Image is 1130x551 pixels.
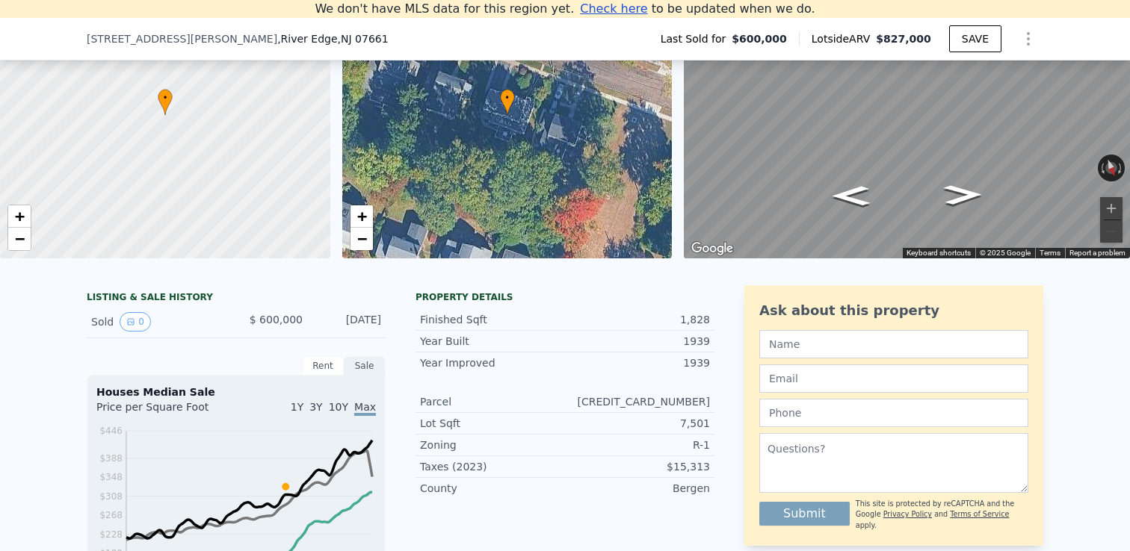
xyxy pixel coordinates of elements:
[812,31,876,46] span: Lotside ARV
[759,330,1028,358] input: Name
[420,438,565,452] div: Zoning
[120,312,151,331] button: View historical data
[1117,155,1126,181] button: Rotate clockwise
[565,416,710,431] div: 7,501
[420,459,565,474] div: Taxes (2023)
[15,229,25,248] span: −
[1013,24,1043,54] button: Show Options
[87,31,277,46] span: [STREET_ADDRESS][PERSON_NAME]
[420,355,565,370] div: Year Improved
[949,25,1001,52] button: SAVE
[759,300,1028,321] div: Ask about this property
[356,207,366,225] span: +
[856,499,1028,531] div: This site is protected by reCAPTCHA and the Google and apply.
[344,356,386,376] div: Sale
[420,312,565,327] div: Finished Sqft
[420,334,565,349] div: Year Built
[420,416,565,431] div: Lot Sqft
[816,181,886,211] path: Go East, Voorhis Ave
[329,401,348,413] span: 10Y
[420,481,565,496] div: County
[8,228,31,250] a: Zoom out
[416,291,714,303] div: Property details
[759,502,850,526] button: Submit
[876,33,931,45] span: $827,000
[565,334,710,349] div: 1939
[277,31,388,46] span: , River Edge
[1101,154,1121,183] button: Reset the view
[99,472,123,482] tspan: $348
[927,180,998,209] path: Go West, Voorhis Ave
[907,248,971,258] button: Keyboard shortcuts
[87,291,386,306] div: LISTING & SALE HISTORY
[1100,197,1123,220] button: Zoom in
[99,453,123,464] tspan: $388
[565,355,710,370] div: 1939
[1098,155,1106,181] button: Rotate counterclockwise
[99,510,123,520] tspan: $268
[96,385,376,399] div: Houses Median Sale
[99,529,123,540] tspan: $228
[1100,220,1123,243] button: Zoom out
[565,394,710,409] div: [CREDIT_CARD_NUMBER]
[96,399,236,423] div: Price per Square Foot
[565,481,710,496] div: Bergen
[1040,249,1060,257] a: Terms (opens in new tab)
[250,314,303,326] span: $ 600,000
[338,33,389,45] span: , NJ 07661
[759,364,1028,393] input: Email
[1069,249,1126,257] a: Report a problem
[309,401,322,413] span: 3Y
[565,438,710,452] div: R-1
[8,205,31,228] a: Zoom in
[732,31,787,46] span: $600,000
[315,312,381,331] div: [DATE]
[565,312,710,327] div: 1,828
[158,89,173,115] div: •
[950,510,1009,518] a: Terms of Service
[500,89,515,115] div: •
[883,510,932,518] a: Privacy Policy
[354,401,376,416] span: Max
[356,229,366,248] span: −
[351,228,373,250] a: Zoom out
[158,91,173,105] span: •
[291,401,303,413] span: 1Y
[661,31,732,46] span: Last Sold for
[980,249,1031,257] span: © 2025 Google
[420,394,565,409] div: Parcel
[351,205,373,228] a: Zoom in
[99,426,123,436] tspan: $446
[500,91,515,105] span: •
[580,1,647,16] span: Check here
[759,399,1028,427] input: Phone
[688,239,737,258] img: Google
[688,239,737,258] a: Open this area in Google Maps (opens a new window)
[302,356,344,376] div: Rent
[99,491,123,502] tspan: $308
[565,459,710,474] div: $15,313
[15,207,25,225] span: +
[91,312,224,331] div: Sold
